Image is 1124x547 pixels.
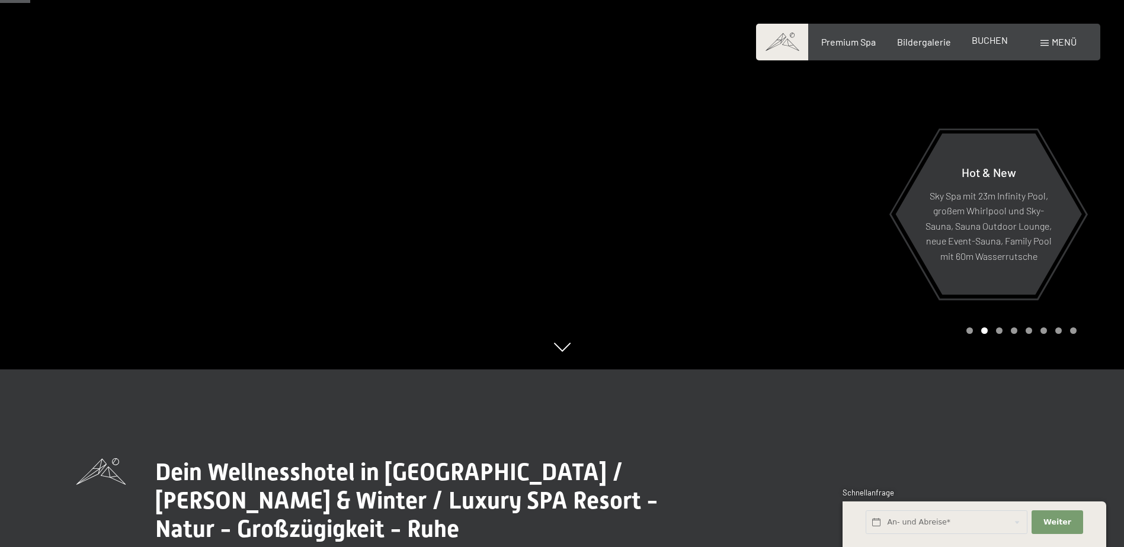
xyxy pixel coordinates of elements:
[972,34,1008,46] a: BUCHEN
[897,36,951,47] a: Bildergalerie
[962,165,1016,179] span: Hot & New
[1032,510,1083,535] button: Weiter
[895,133,1083,295] a: Hot & New Sky Spa mit 23m Infinity Pool, großem Whirlpool und Sky-Sauna, Sauna Outdoor Lounge, ne...
[996,327,1003,334] div: Carousel Page 3
[1011,327,1017,334] div: Carousel Page 4
[1055,327,1062,334] div: Carousel Page 7
[1070,327,1077,334] div: Carousel Page 8
[155,458,658,543] span: Dein Wellnesshotel in [GEOGRAPHIC_DATA] / [PERSON_NAME] & Winter / Luxury SPA Resort - Natur - Gr...
[1040,327,1047,334] div: Carousel Page 6
[981,327,988,334] div: Carousel Page 2 (Current Slide)
[1043,517,1071,527] span: Weiter
[1026,327,1032,334] div: Carousel Page 5
[821,36,876,47] a: Premium Spa
[1052,36,1077,47] span: Menü
[924,188,1053,263] p: Sky Spa mit 23m Infinity Pool, großem Whirlpool und Sky-Sauna, Sauna Outdoor Lounge, neue Event-S...
[966,327,973,334] div: Carousel Page 1
[843,488,894,497] span: Schnellanfrage
[962,327,1077,334] div: Carousel Pagination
